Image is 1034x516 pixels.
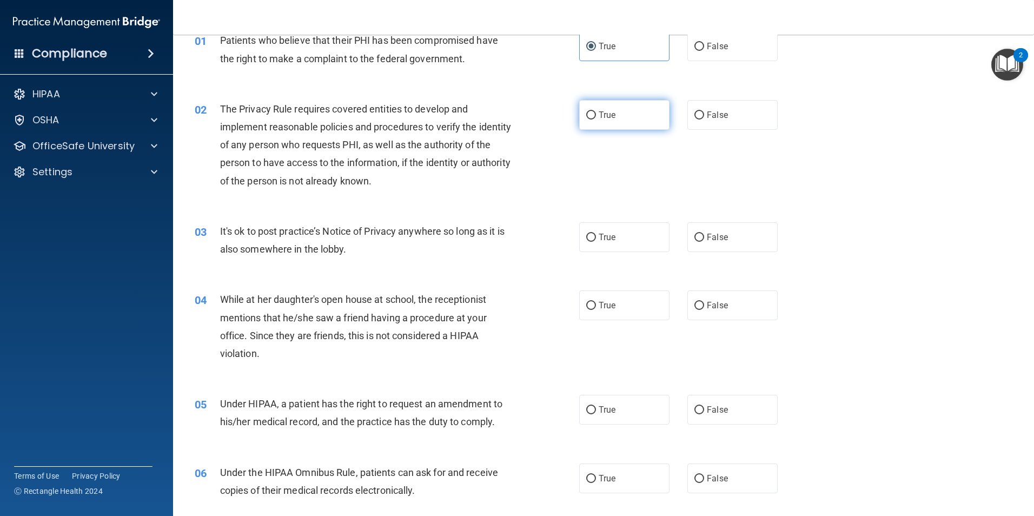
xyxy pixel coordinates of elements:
span: False [707,110,728,120]
span: False [707,41,728,51]
input: True [586,302,596,310]
span: Patients who believe that their PHI has been compromised have the right to make a complaint to th... [220,35,498,64]
input: True [586,111,596,120]
a: Settings [13,166,157,178]
a: Privacy Policy [72,471,121,481]
span: Ⓒ Rectangle Health 2024 [14,486,103,497]
span: False [707,300,728,310]
span: False [707,473,728,484]
input: True [586,475,596,483]
div: 2 [1019,55,1023,69]
span: True [599,232,615,242]
span: Under HIPAA, a patient has the right to request an amendment to his/her medical record, and the p... [220,398,502,427]
span: True [599,473,615,484]
span: Under the HIPAA Omnibus Rule, patients can ask for and receive copies of their medical records el... [220,467,498,496]
span: False [707,405,728,415]
input: False [694,406,704,414]
img: PMB logo [13,11,160,33]
span: It's ok to post practice’s Notice of Privacy anywhere so long as it is also somewhere in the lobby. [220,226,505,255]
input: True [586,234,596,242]
span: 04 [195,294,207,307]
input: True [586,43,596,51]
p: OfficeSafe University [32,140,135,153]
span: 05 [195,398,207,411]
p: HIPAA [32,88,60,101]
span: False [707,232,728,242]
span: 01 [195,35,207,48]
input: True [586,406,596,414]
input: False [694,43,704,51]
a: OSHA [13,114,157,127]
span: 06 [195,467,207,480]
span: True [599,41,615,51]
span: The Privacy Rule requires covered entities to develop and implement reasonable policies and proce... [220,103,512,187]
button: Open Resource Center, 2 new notifications [991,49,1023,81]
input: False [694,475,704,483]
span: 03 [195,226,207,239]
span: True [599,300,615,310]
input: False [694,302,704,310]
input: False [694,111,704,120]
p: OSHA [32,114,59,127]
a: Terms of Use [14,471,59,481]
span: While at her daughter's open house at school, the receptionist mentions that he/she saw a friend ... [220,294,487,359]
a: OfficeSafe University [13,140,157,153]
span: 02 [195,103,207,116]
span: True [599,405,615,415]
input: False [694,234,704,242]
h4: Compliance [32,46,107,61]
a: HIPAA [13,88,157,101]
p: Settings [32,166,72,178]
span: True [599,110,615,120]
